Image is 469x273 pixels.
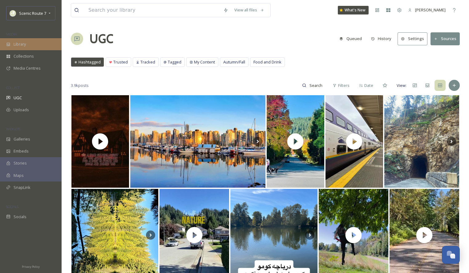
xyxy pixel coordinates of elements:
[364,83,373,88] span: Date
[6,204,18,209] span: SOCIALS
[113,59,128,65] span: Trusted
[231,4,267,16] a: View all files
[22,263,40,270] a: Privacy Policy
[168,59,181,65] span: Tagged
[6,32,17,36] span: MEDIA
[6,127,20,131] span: WIDGETS
[431,32,460,45] button: Sources
[71,95,129,188] img: thumbnail
[14,53,34,59] span: Collections
[79,59,101,65] span: Hashtagged
[253,59,281,65] span: Food and Drink
[14,214,26,220] span: Socials
[89,30,113,48] a: UGC
[442,246,460,264] button: Open Chat
[194,59,215,65] span: My Content
[14,65,41,71] span: Media Centres
[19,10,46,16] span: Scenic Route 7
[306,79,326,92] input: Search
[368,33,398,45] a: History
[368,33,395,45] button: History
[6,85,19,90] span: COLLECT
[140,59,155,65] span: Tracked
[398,32,427,45] button: Settings
[14,95,22,101] span: UGC
[130,95,265,188] img: 🍇⛰️🌲 Mountains, Valleys & Vineyards 🇨🇦 From vibrant Vancouver to serene Harrison Hot Springs, the...
[267,95,324,188] img: thumbnail
[14,185,30,190] span: SnapLink
[325,95,383,188] img: thumbnail
[10,10,16,16] img: SnapSea%20Square%20Logo.png
[336,33,365,45] button: Queued
[71,83,89,88] span: 3.9k posts
[14,148,29,154] span: Embeds
[384,95,459,188] img: Othello tunnels are open! After extensive repairs following the atmospheric river, all the tunnel...
[338,6,369,14] a: What's New
[336,33,368,45] a: Queued
[223,59,245,65] span: Autumn/Fall
[405,4,449,16] a: [PERSON_NAME]
[22,265,40,269] span: Privacy Policy
[398,32,431,45] a: Settings
[14,136,30,142] span: Galleries
[415,7,446,13] span: [PERSON_NAME]
[14,107,29,113] span: Uploads
[14,41,26,47] span: Library
[397,83,406,88] span: View:
[14,160,27,166] span: Stories
[85,3,220,17] input: Search your library
[338,83,350,88] span: Filters
[14,173,24,178] span: Maps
